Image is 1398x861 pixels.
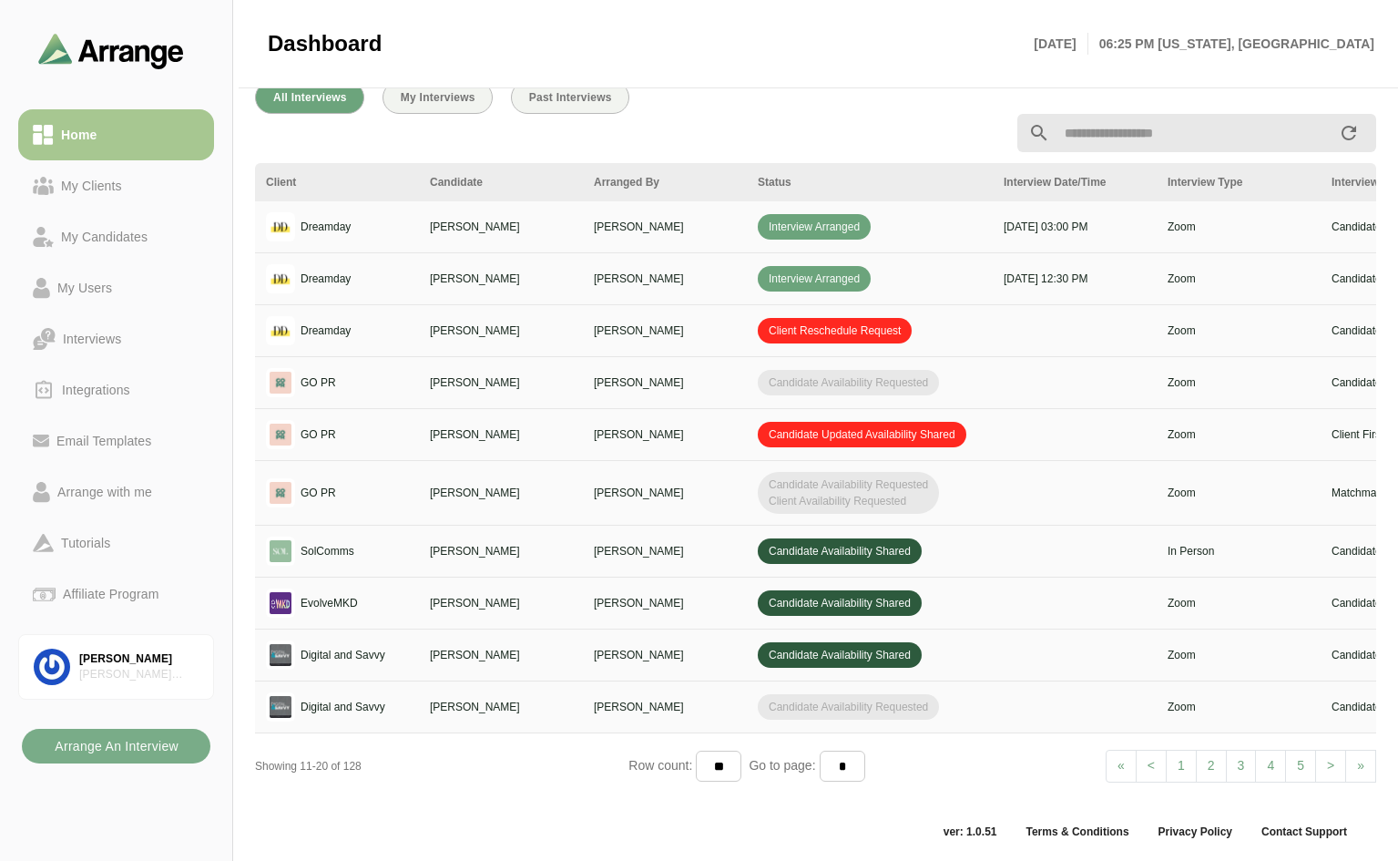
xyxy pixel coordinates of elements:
span: Candidate Availability Requested [758,694,939,720]
p: 06:25 PM [US_STATE], [GEOGRAPHIC_DATA] [1088,33,1374,55]
span: Candidate Availability Shared [758,538,922,564]
p: [PERSON_NAME] [594,647,736,663]
p: [PERSON_NAME] [430,543,572,559]
img: arrangeai-name-small-logo.4d2b8aee.svg [38,33,184,68]
p: Digital and Savvy [301,699,385,715]
span: Row count: [628,758,696,773]
a: 3 [1226,750,1257,783]
a: Tutorials [18,518,214,569]
button: All Interviews [255,81,364,114]
p: [PERSON_NAME] [430,374,572,391]
img: logo [266,589,295,618]
p: [DATE] [1034,33,1087,55]
a: Contact Support [1247,825,1362,839]
a: Interviews [18,313,214,364]
p: EvolveMKD [301,595,358,611]
a: 5 [1285,750,1316,783]
a: Previous [1106,750,1137,783]
p: Dreamday [301,219,351,235]
p: [PERSON_NAME] [594,543,736,559]
span: Dashboard [268,30,382,57]
p: [PERSON_NAME] [594,699,736,715]
img: logo [266,478,295,507]
span: » [1357,758,1364,773]
button: My Interviews [383,81,493,114]
img: logo [266,641,295,670]
p: SolComms [301,543,354,559]
img: logo [266,316,295,345]
span: Past Interviews [528,91,612,104]
p: Zoom [1168,374,1310,391]
a: Terms & Conditions [1011,825,1143,839]
a: Home [18,109,214,160]
p: Zoom [1168,426,1310,443]
p: [PERSON_NAME] [430,323,572,339]
img: logo [266,537,295,566]
img: logo [266,264,295,293]
span: « [1117,758,1125,773]
p: [PERSON_NAME] [430,485,572,501]
p: Zoom [1168,699,1310,715]
p: Digital and Savvy [301,647,385,663]
a: Email Templates [18,415,214,466]
p: [DATE] 03:00 PM [1004,219,1146,235]
button: Arrange An Interview [22,729,210,764]
p: [PERSON_NAME] [594,426,736,443]
div: My Candidates [54,226,155,248]
span: Candidate Availability Shared [758,590,922,616]
span: ver: 1.0.51 [929,825,1012,839]
p: [PERSON_NAME] [430,595,572,611]
div: Arranged By [594,174,736,190]
p: [PERSON_NAME] [594,595,736,611]
a: My Clients [18,160,214,211]
p: Zoom [1168,323,1310,339]
p: [DATE] 12:30 PM [1004,271,1146,287]
p: GO PR [301,426,336,443]
i: appended action [1338,122,1360,144]
div: Client [266,174,408,190]
span: < [1148,758,1155,773]
p: [PERSON_NAME] [430,426,572,443]
div: Interview Type [1168,174,1310,190]
span: Candidate Availability Shared [758,642,922,668]
p: [PERSON_NAME] [430,647,572,663]
button: Past Interviews [511,81,629,114]
div: Status [758,174,982,190]
span: Candidate Updated Availability Shared [758,422,966,447]
p: Zoom [1168,595,1310,611]
b: Arrange An Interview [54,729,179,764]
a: My Candidates [18,211,214,262]
span: My Interviews [400,91,475,104]
img: logo [266,368,295,397]
a: 4 [1255,750,1286,783]
p: Dreamday [301,323,351,339]
p: Zoom [1168,647,1310,663]
a: Affiliate Program [18,569,214,620]
div: Integrations [55,379,138,401]
div: Email Templates [49,430,158,452]
div: My Clients [54,175,129,197]
div: [PERSON_NAME] [79,651,199,667]
a: 1 [1166,750,1197,783]
p: Zoom [1168,219,1310,235]
p: Zoom [1168,485,1310,501]
a: Next [1345,750,1376,783]
span: Go to page: [741,758,819,773]
span: Candidate Availability Requested Client Availability Requested [758,472,939,514]
span: > [1327,758,1334,773]
img: logo [266,420,295,449]
a: Privacy Policy [1144,825,1247,839]
div: Tutorials [54,532,117,554]
div: Showing 11-20 of 128 [255,758,628,774]
div: Candidate [430,174,572,190]
a: Next [1315,750,1346,783]
p: [PERSON_NAME] [430,219,572,235]
div: Interview Date/Time [1004,174,1146,190]
p: [PERSON_NAME] [430,699,572,715]
span: All Interviews [272,91,347,104]
a: My Users [18,262,214,313]
img: logo [266,212,295,241]
div: Interviews [56,328,128,350]
p: GO PR [301,374,336,391]
div: [PERSON_NAME] Associates [79,667,199,682]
